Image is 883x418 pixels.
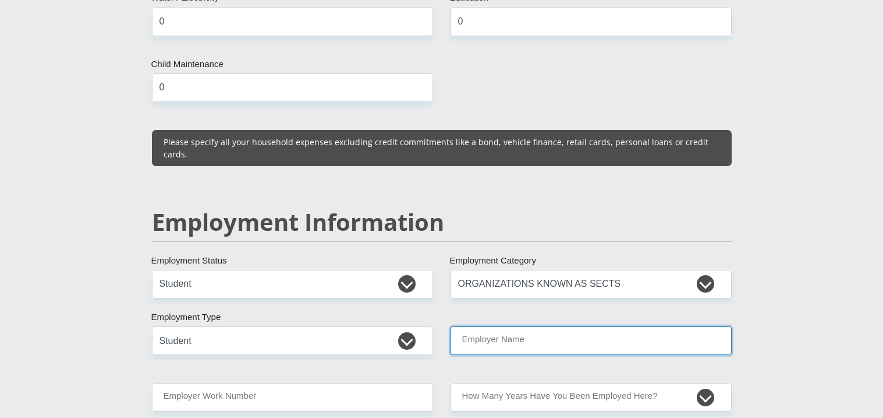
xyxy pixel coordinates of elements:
[152,383,433,412] input: Employer Work Number
[152,73,433,102] input: Expenses - Child Maintenance
[451,326,732,355] input: Employer's Name
[451,7,732,36] input: Expenses - Education
[164,136,720,160] p: Please specify all your household expenses excluding credit commitments like a bond, vehicle fina...
[152,208,732,236] h2: Employment Information
[152,7,433,36] input: Expenses - Water/Electricity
